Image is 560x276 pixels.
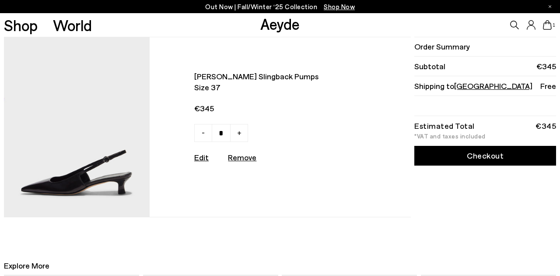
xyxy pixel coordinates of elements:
[205,1,355,12] p: Out Now | Fall/Winter ‘25 Collection
[414,37,556,57] li: Order Summary
[228,152,256,162] u: Remove
[414,146,556,166] a: Checkout
[414,133,556,139] div: *VAT and taxes included
[194,82,353,93] span: Size 37
[202,127,205,138] span: -
[535,123,556,129] div: €345
[414,57,556,76] li: Subtotal
[53,18,92,33] a: World
[194,103,353,114] span: €345
[4,37,150,217] img: AEYDE-CATRINA-PATENT-CALF-LEATHER-BLACK-1_bed5efe7-7c51-4876-a217-be62afe4d4db_580x.jpg
[552,23,556,28] span: 1
[194,152,209,162] a: Edit
[540,81,556,92] span: Free
[536,61,556,72] span: €345
[414,81,532,92] span: Shipping to
[260,14,300,33] a: Aeyde
[230,124,248,142] a: +
[543,20,552,30] a: 1
[194,71,353,82] span: [PERSON_NAME] slingback pumps
[194,124,212,142] a: -
[324,3,355,11] span: Navigate to /collections/new-in
[454,81,532,91] span: [GEOGRAPHIC_DATA]
[414,123,475,129] div: Estimated Total
[237,127,241,138] span: +
[4,18,38,33] a: Shop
